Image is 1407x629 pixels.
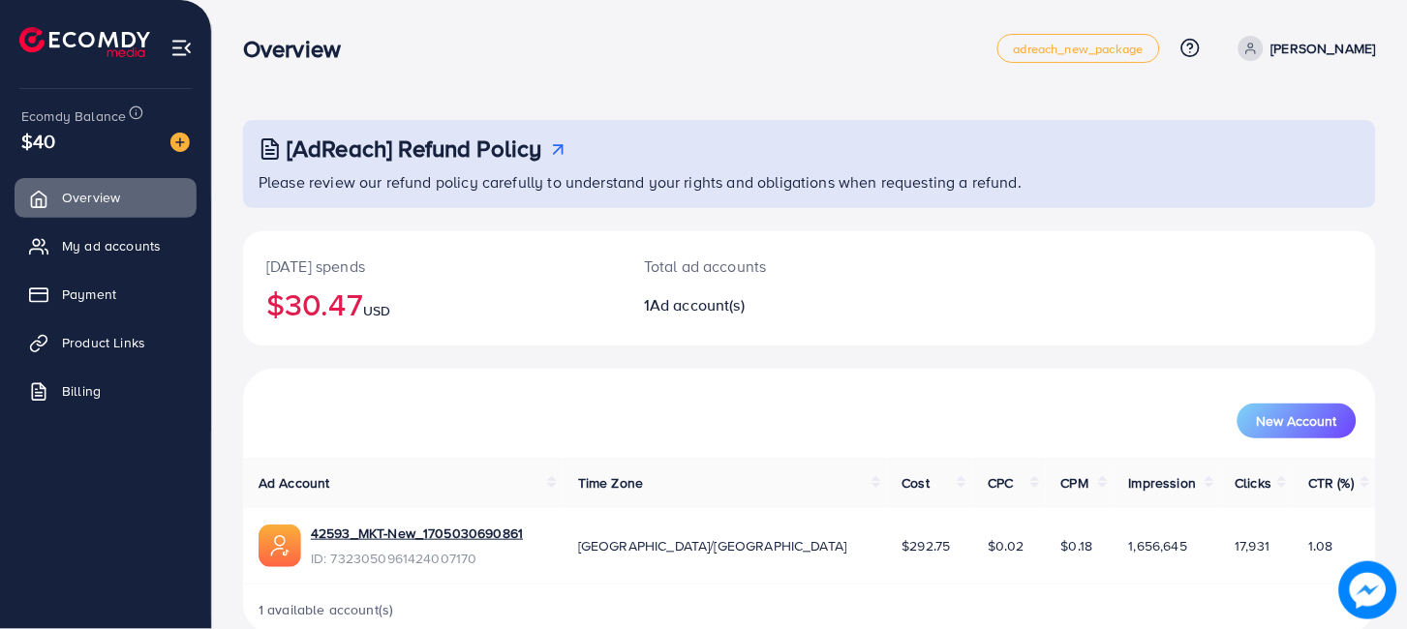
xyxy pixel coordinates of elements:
span: 1,656,645 [1129,536,1187,555]
button: New Account [1238,404,1357,438]
span: $0.02 [988,536,1025,555]
a: Billing [15,372,197,410]
a: My ad accounts [15,226,197,265]
span: Payment [62,285,116,304]
span: Billing [62,381,101,401]
span: ID: 7323050961424007170 [311,549,523,568]
span: $40 [21,127,55,155]
span: $0.18 [1061,536,1093,555]
span: Time Zone [578,473,643,493]
span: 1.08 [1308,536,1333,555]
a: Product Links [15,323,197,362]
a: Payment [15,275,197,314]
p: Total ad accounts [644,255,881,278]
h2: 1 [644,296,881,314]
span: Overview [62,188,120,207]
img: image [170,133,190,152]
img: menu [170,37,193,59]
a: Overview [15,178,197,217]
span: CPC [988,473,1013,493]
img: image [1339,561,1397,619]
p: [PERSON_NAME] [1271,37,1376,60]
p: Please review our refund policy carefully to understand your rights and obligations when requesti... [259,170,1364,194]
span: $292.75 [902,536,951,555]
span: CPM [1061,473,1088,493]
h3: [AdReach] Refund Policy [287,135,542,163]
span: Ad Account [259,473,330,493]
a: [PERSON_NAME] [1231,36,1376,61]
span: CTR (%) [1308,473,1354,493]
span: USD [363,301,390,320]
span: 17,931 [1236,536,1270,555]
img: logo [19,27,150,57]
span: Clicks [1236,473,1272,493]
span: Ad account(s) [650,294,745,315]
p: [DATE] spends [266,255,597,278]
a: 42593_MKT-New_1705030690861 [311,524,523,543]
span: Cost [902,473,931,493]
span: Product Links [62,333,145,352]
a: adreach_new_package [997,34,1160,63]
span: adreach_new_package [1014,43,1144,55]
img: ic-ads-acc.e4c84228.svg [259,524,301,567]
span: 1 available account(s) [259,600,394,619]
span: New Account [1257,414,1337,428]
span: Impression [1129,473,1197,493]
h2: $30.47 [266,285,597,322]
span: [GEOGRAPHIC_DATA]/[GEOGRAPHIC_DATA] [578,536,847,555]
span: Ecomdy Balance [21,106,126,126]
span: My ad accounts [62,236,161,255]
h3: Overview [243,35,356,63]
